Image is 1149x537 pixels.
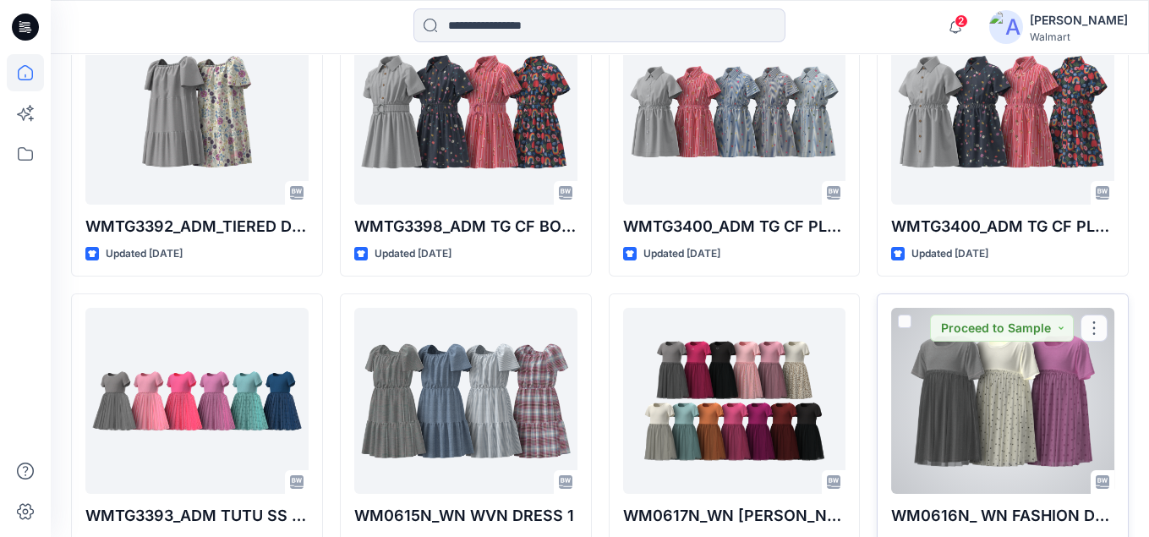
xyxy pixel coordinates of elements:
div: Walmart [1030,30,1128,43]
a: WMTG3398_ADM TG CF BOW W. PLACKET DRESS [354,19,577,205]
a: WM0617N_WN SS TUTU DRESS [623,308,846,494]
p: WMTG3393_ADM TUTU SS DRESS [85,504,309,528]
p: WMTG3400_ADM TG CF PLACKET DRESS W. HALFMOON [623,215,846,238]
div: [PERSON_NAME] [1030,10,1128,30]
p: WMTG3400_ADM TG CF PLACKET DRESS [891,215,1114,238]
img: avatar [989,10,1023,44]
a: WM0616N_ WN FASHION DRESS 1 [891,308,1114,494]
a: WMTG3400_ADM TG CF PLACKET DRESS W. HALFMOON [623,19,846,205]
p: WM0616N_ WN FASHION DRESS 1 [891,504,1114,528]
p: WMTG3398_ADM TG CF BOW W. PLACKET DRESS [354,215,577,238]
a: WMTG3392_ADM_TIERED DRESS [85,19,309,205]
span: 2 [955,14,968,28]
p: Updated [DATE] [375,245,451,263]
p: WM0617N_WN [PERSON_NAME] DRESS [623,504,846,528]
p: WMTG3392_ADM_TIERED DRESS [85,215,309,238]
a: WM0615N_WN WVN DRESS 1 [354,308,577,494]
a: WMTG3393_ADM TUTU SS DRESS [85,308,309,494]
p: Updated [DATE] [106,245,183,263]
a: WMTG3400_ADM TG CF PLACKET DRESS [891,19,1114,205]
p: WM0615N_WN WVN DRESS 1 [354,504,577,528]
p: Updated [DATE] [911,245,988,263]
p: Updated [DATE] [643,245,720,263]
